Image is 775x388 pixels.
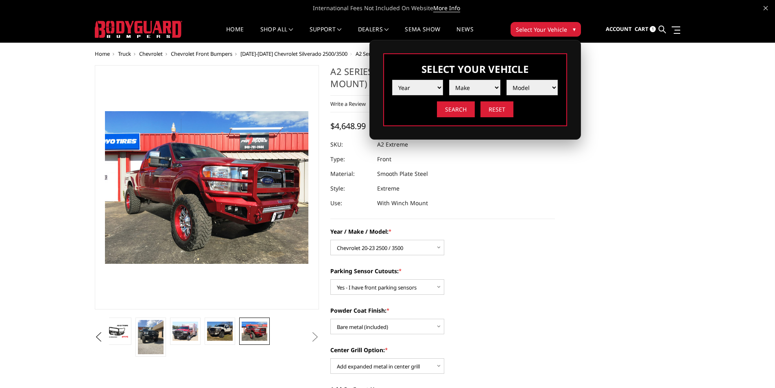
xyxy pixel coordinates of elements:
dd: With Winch Mount [377,196,428,210]
a: Truck [118,50,131,57]
a: Dealers [358,26,389,42]
img: BODYGUARD BUMPERS [95,21,182,38]
a: shop all [260,26,293,42]
span: 1 [650,26,656,32]
a: A2 Series - Extreme Front Bumper (winch mount) [95,65,319,309]
span: Select Your Vehicle [516,25,567,34]
img: A2 Series - Extreme Front Bumper (winch mount) [207,322,233,341]
label: Year / Make / Model: [330,227,555,236]
a: Support [310,26,342,42]
a: Cart 1 [635,18,656,40]
a: Home [226,26,244,42]
label: Center Grill Option: [330,346,555,354]
a: News [456,26,473,42]
input: Search [437,101,475,117]
label: Powder Coat Finish: [330,306,555,315]
img: A2 Series - Extreme Front Bumper (winch mount) [172,322,198,341]
img: A2 Series - Extreme Front Bumper (winch mount) [242,322,267,341]
dd: Extreme [377,181,400,196]
span: Cart [635,25,648,33]
h3: Select Your Vehicle [392,62,558,76]
dd: Smooth Plate Steel [377,167,428,181]
input: Reset [480,101,513,117]
a: Write a Review [330,100,366,107]
h1: A2 Series - Extreme Front Bumper (winch mount) [330,65,555,96]
a: Chevrolet Front Bumpers [171,50,232,57]
dt: Style: [330,181,371,196]
span: A2 Series - Extreme Front Bumper (winch mount) [356,50,474,57]
dt: SKU: [330,137,371,152]
dd: A2 Extreme [377,137,408,152]
a: [DATE]-[DATE] Chevrolet Silverado 2500/3500 [240,50,347,57]
a: Chevrolet [139,50,163,57]
a: Home [95,50,110,57]
img: A2 Series - Extreme Front Bumper (winch mount) [103,324,129,338]
dd: Front [377,152,391,167]
span: Account [606,25,632,33]
button: Previous [93,331,105,343]
span: $4,648.99 [330,121,366,132]
iframe: Chat Widget [734,349,775,388]
img: A2 Series - Extreme Front Bumper (winch mount) [138,320,164,354]
button: Select Your Vehicle [511,22,581,37]
button: Next [309,331,321,343]
span: ▾ [573,25,576,33]
a: More Info [433,4,460,12]
dt: Use: [330,196,371,210]
select: Please select the value from list. [449,80,500,95]
dt: Type: [330,152,371,167]
label: Parking Sensor Cutouts: [330,267,555,275]
select: Please select the value from list. [392,80,443,95]
a: SEMA Show [405,26,440,42]
dt: Material: [330,167,371,181]
a: Account [606,18,632,40]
